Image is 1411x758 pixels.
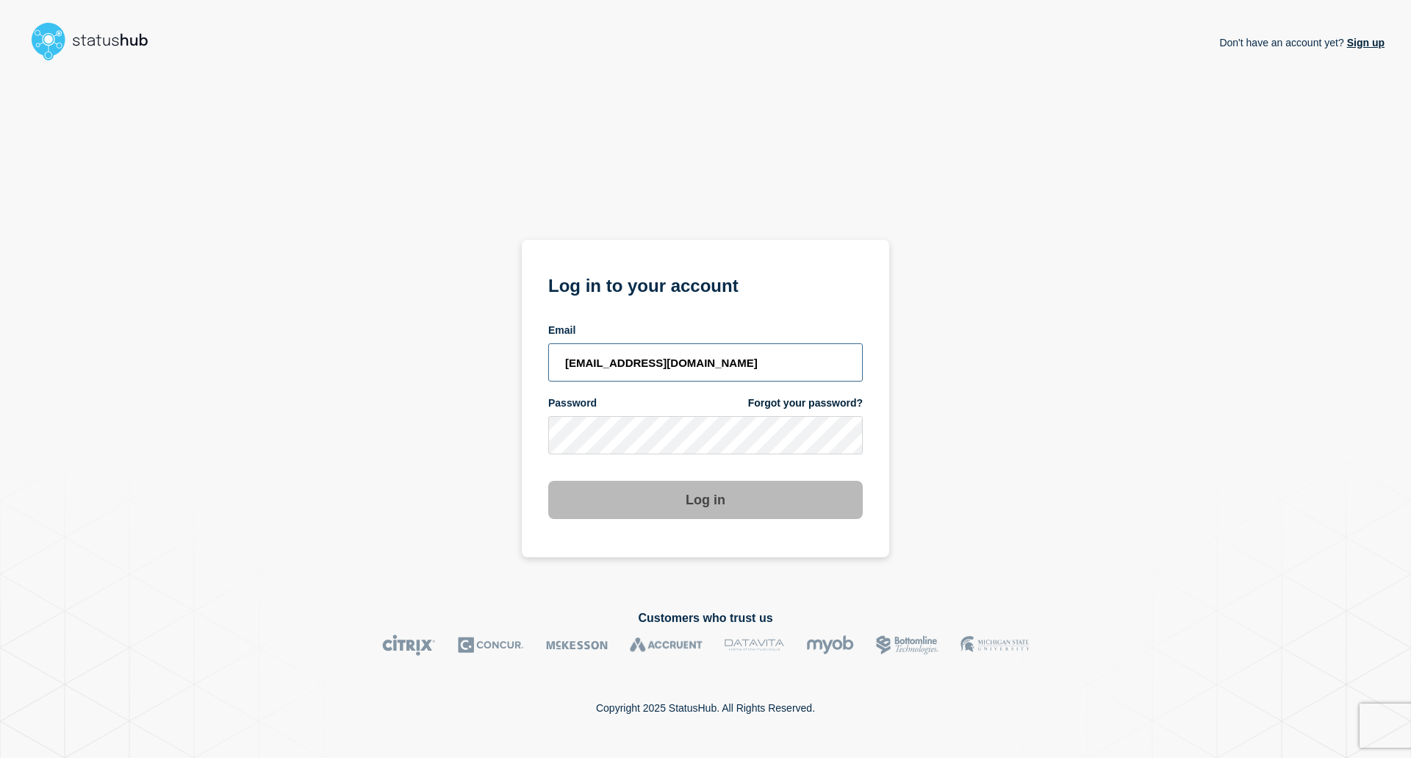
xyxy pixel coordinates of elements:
h1: Log in to your account [548,271,863,298]
img: StatusHub logo [26,18,166,65]
img: DataVita logo [725,634,784,656]
img: Bottomline logo [876,634,938,656]
button: Log in [548,481,863,519]
span: Email [548,323,575,337]
span: Password [548,396,597,410]
img: Accruent logo [630,634,703,656]
h2: Customers who trust us [26,612,1385,625]
img: Citrix logo [382,634,436,656]
a: Sign up [1344,37,1385,49]
img: Concur logo [458,634,524,656]
img: McKesson logo [546,634,608,656]
img: MSU logo [961,634,1029,656]
p: Copyright 2025 StatusHub. All Rights Reserved. [596,702,815,714]
input: email input [548,343,863,382]
img: myob logo [806,634,854,656]
p: Don't have an account yet? [1219,25,1385,60]
input: password input [548,416,863,454]
a: Forgot your password? [748,396,863,410]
